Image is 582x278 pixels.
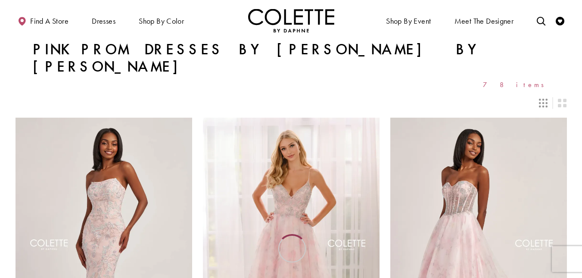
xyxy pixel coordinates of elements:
a: Visit Home Page [248,9,334,32]
span: Shop by color [137,9,186,32]
div: Layout Controls [10,94,572,112]
span: Shop By Event [386,17,431,25]
span: Switch layout to 3 columns [539,99,548,107]
a: Meet the designer [452,9,516,32]
span: Find a store [30,17,68,25]
span: 78 items [483,81,550,88]
span: Shop by color [139,17,184,25]
h1: Pink Prom Dresses by [PERSON_NAME] by [PERSON_NAME] [33,41,550,75]
span: Meet the designer [454,17,514,25]
a: Find a store [16,9,71,32]
span: Dresses [90,9,118,32]
span: Shop By Event [384,9,433,32]
span: Dresses [92,17,115,25]
img: Colette by Daphne [248,9,334,32]
a: Check Wishlist [554,9,566,32]
a: Toggle search [535,9,548,32]
span: Switch layout to 2 columns [558,99,566,107]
